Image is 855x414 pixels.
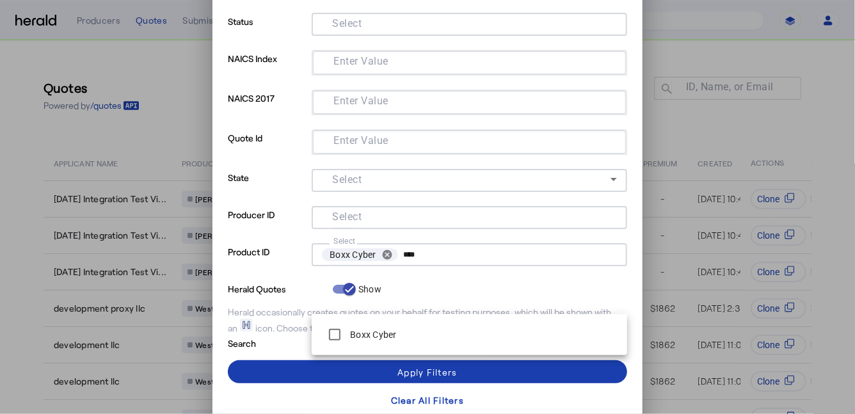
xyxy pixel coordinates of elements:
mat-label: Select [332,174,362,186]
mat-chip-grid: Selection [322,209,617,224]
mat-chip-grid: Selection [323,133,616,148]
p: State [228,169,307,206]
mat-chip-grid: Selection [323,54,616,69]
p: Search [228,335,328,350]
mat-chip-grid: Selection [322,15,617,31]
mat-label: Select [332,18,362,30]
mat-label: Select [333,237,356,246]
mat-label: Enter Value [333,56,388,68]
button: remove Boxx Cyber [376,249,398,260]
p: Status [228,13,307,50]
p: Product ID [228,243,307,280]
mat-label: Enter Value [333,95,388,107]
div: Apply Filters [397,365,457,379]
button: Clear All Filters [228,388,627,411]
p: NAICS Index [228,50,307,90]
p: Quote Id [228,129,307,169]
p: Producer ID [228,206,307,243]
div: Clear All Filters [391,394,464,407]
label: Boxx Cyber [348,328,397,341]
p: Herald Quotes [228,280,328,296]
mat-chip-grid: Selection [323,93,616,109]
p: NAICS 2017 [228,90,307,129]
label: Show [356,283,381,296]
mat-label: Select [332,211,362,223]
span: Boxx Cyber [330,248,376,261]
button: Apply Filters [228,360,627,383]
mat-label: Enter Value [333,135,388,147]
mat-chip-grid: Selection [322,246,617,264]
div: Herald occasionally creates quotes on your behalf for testing purposes, which will be shown with ... [228,306,627,335]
